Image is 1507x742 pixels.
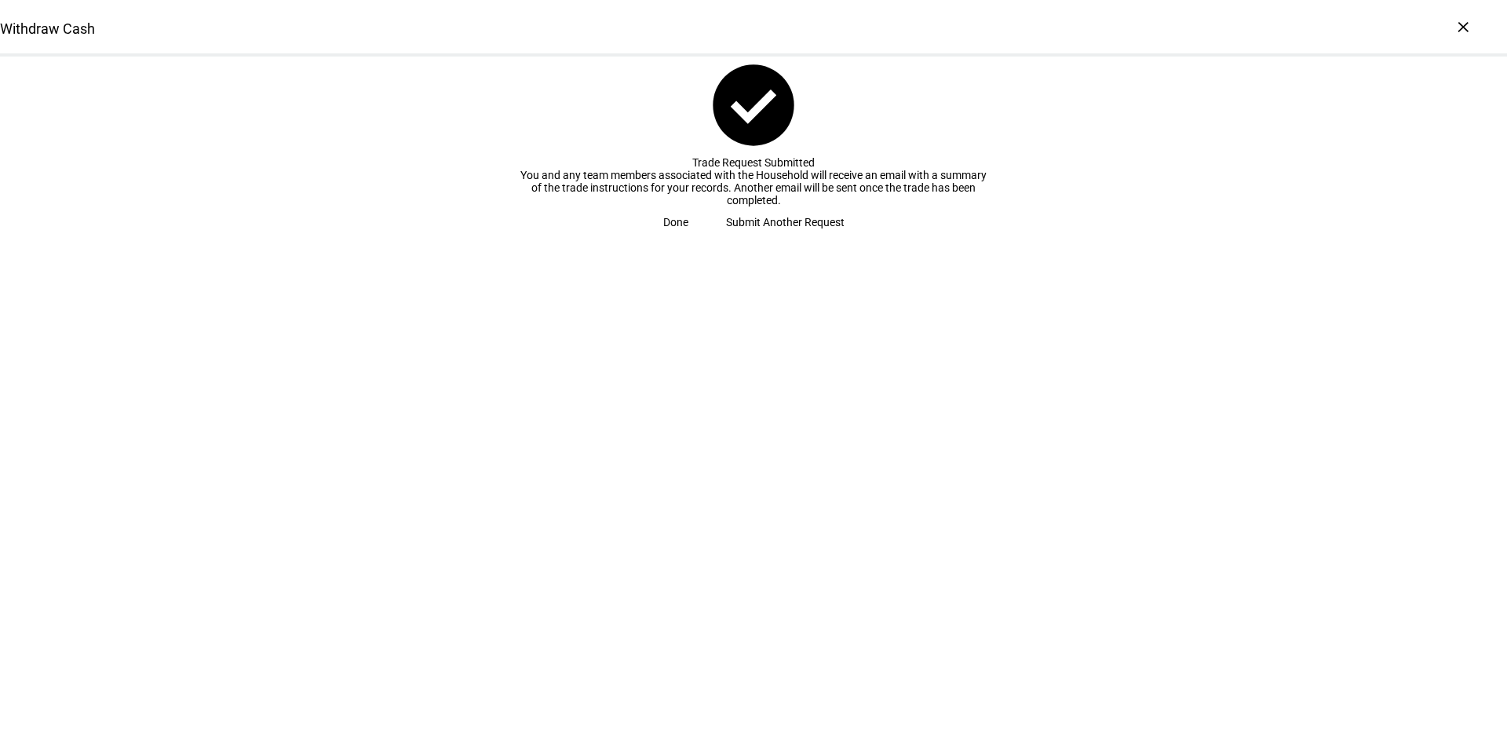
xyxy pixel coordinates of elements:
div: Trade Request Submitted [518,156,989,169]
mat-icon: check_circle [705,57,802,154]
div: You and any team members associated with the Household will receive an email with a summary of th... [518,169,989,207]
button: Done [644,207,707,238]
span: Submit Another Request [726,207,845,238]
div: × [1450,14,1476,39]
button: Submit Another Request [707,207,863,238]
span: Done [663,207,688,238]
